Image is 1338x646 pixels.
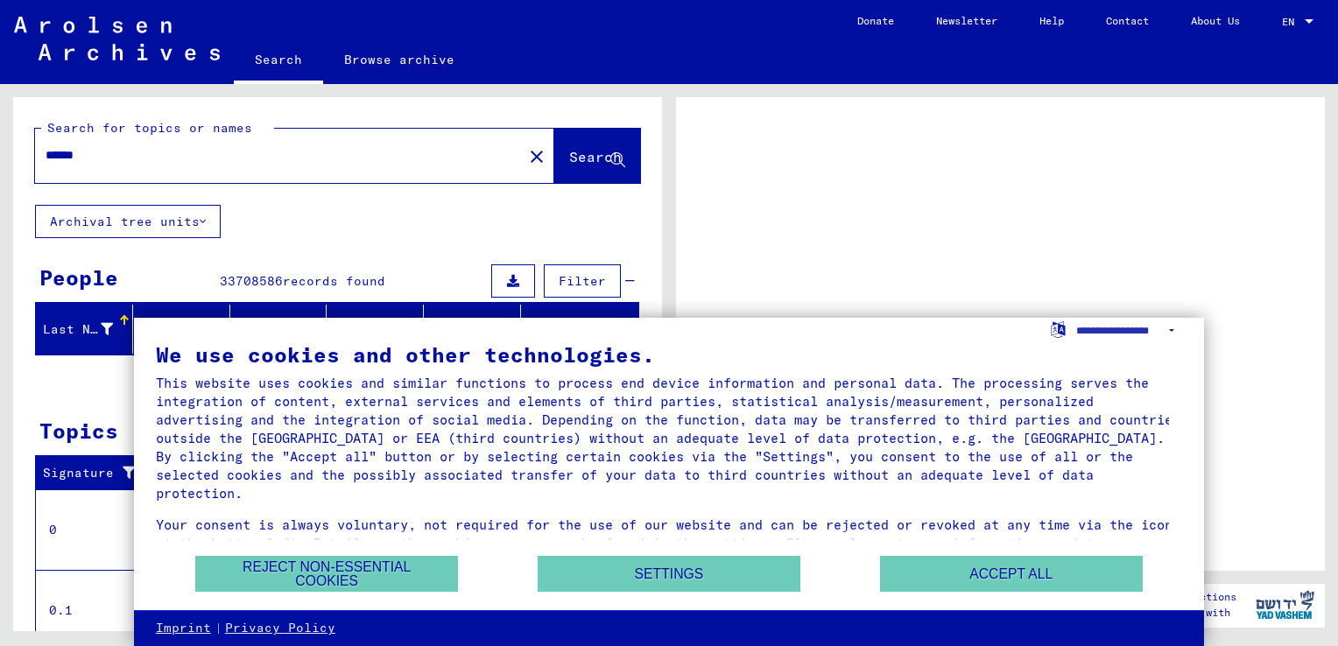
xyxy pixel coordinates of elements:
[431,315,525,343] div: Date of Birth
[140,315,234,343] div: First Name
[230,305,327,354] mat-header-cell: Maiden Name
[43,464,143,482] div: Signature
[225,620,335,637] a: Privacy Policy
[43,315,135,343] div: Last Name
[39,262,118,293] div: People
[195,556,458,592] button: Reject non-essential cookies
[35,205,221,238] button: Archival tree units
[528,315,622,343] div: Prisoner #
[559,273,606,289] span: Filter
[237,315,331,343] div: Maiden Name
[554,129,640,183] button: Search
[521,305,638,354] mat-header-cell: Prisoner #
[569,148,622,165] span: Search
[220,273,283,289] span: 33708586
[334,315,427,343] div: Place of Birth
[538,556,800,592] button: Settings
[1252,583,1318,627] img: yv_logo.png
[156,516,1182,571] div: Your consent is always voluntary, not required for the use of our website and can be rejected or ...
[47,120,252,136] mat-label: Search for topics or names
[327,305,424,354] mat-header-cell: Place of Birth
[519,138,554,173] button: Clear
[39,415,118,446] div: Topics
[526,146,547,167] mat-icon: close
[1282,16,1301,28] span: EN
[133,305,230,354] mat-header-cell: First Name
[36,489,157,570] td: 0
[880,556,1143,592] button: Accept all
[43,320,113,339] div: Last Name
[156,620,211,637] a: Imprint
[43,460,160,488] div: Signature
[156,344,1182,365] div: We use cookies and other technologies.
[156,374,1182,502] div: This website uses cookies and similar functions to process end device information and personal da...
[424,305,521,354] mat-header-cell: Date of Birth
[283,273,385,289] span: records found
[323,39,475,81] a: Browse archive
[36,305,133,354] mat-header-cell: Last Name
[234,39,323,84] a: Search
[14,17,220,60] img: Arolsen_neg.svg
[544,264,621,298] button: Filter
